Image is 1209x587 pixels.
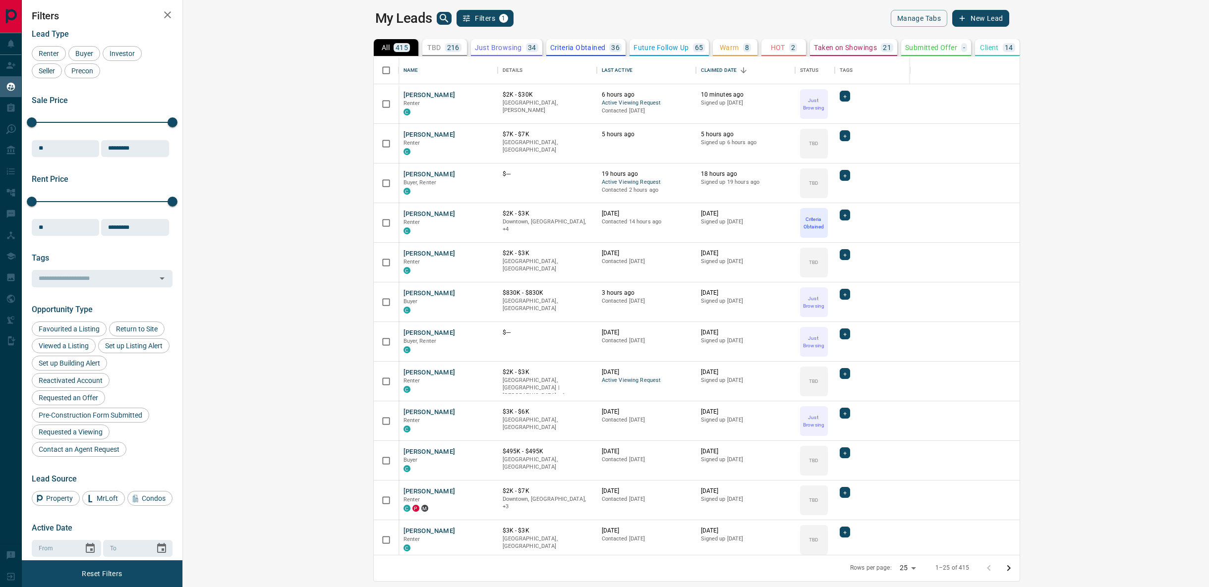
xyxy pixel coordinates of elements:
[109,321,165,336] div: Return to Site
[891,10,947,27] button: Manage Tabs
[403,267,410,274] div: condos.ca
[809,259,818,266] p: TBD
[602,258,691,266] p: Contacted [DATE]
[840,249,850,260] div: +
[602,107,691,115] p: Contacted [DATE]
[403,249,456,259] button: [PERSON_NAME]
[32,425,110,439] div: Requested a Viewing
[32,373,110,388] div: Reactivated Account
[840,328,850,339] div: +
[701,456,790,464] p: Signed up [DATE]
[32,10,173,22] h2: Filters
[840,408,850,419] div: +
[503,487,592,495] p: $2K - $7K
[403,426,410,432] div: condos.ca
[503,210,592,218] p: $2K - $3K
[602,456,691,464] p: Contacted [DATE]
[952,10,1009,27] button: New Lead
[791,44,795,51] p: 2
[809,140,818,147] p: TBD
[800,56,819,84] div: Status
[843,289,847,299] span: +
[421,505,428,512] div: mrloft.ca
[701,99,790,107] p: Signed up [DATE]
[963,44,965,51] p: -
[403,210,456,219] button: [PERSON_NAME]
[503,527,592,535] p: $3K - $3K
[801,334,827,349] p: Just Browsing
[720,44,739,51] p: Warm
[403,289,456,298] button: [PERSON_NAME]
[35,67,58,75] span: Seller
[447,44,460,51] p: 216
[843,170,847,180] span: +
[403,188,410,195] div: condos.ca
[701,527,790,535] p: [DATE]
[602,56,633,84] div: Last Active
[528,44,536,51] p: 34
[701,337,790,345] p: Signed up [DATE]
[403,527,456,536] button: [PERSON_NAME]
[809,536,818,543] p: TBD
[403,457,418,463] span: Buyer
[35,342,92,350] span: Viewed a Listing
[35,445,123,453] span: Contact an Agent Request
[403,298,418,305] span: Buyer
[801,414,827,428] p: Just Browsing
[32,63,62,78] div: Seller
[427,44,441,51] p: TBD
[701,328,790,337] p: [DATE]
[843,250,847,260] span: +
[93,494,121,502] span: MrLoft
[106,50,138,57] span: Investor
[843,91,847,101] span: +
[32,46,66,61] div: Renter
[809,179,818,187] p: TBD
[35,411,146,419] span: Pre-Construction Form Submitted
[403,170,456,179] button: [PERSON_NAME]
[602,376,691,385] span: Active Viewing Request
[602,91,691,99] p: 6 hours ago
[103,46,142,61] div: Investor
[503,249,592,258] p: $2K - $3K
[843,329,847,339] span: +
[503,99,592,114] p: [GEOGRAPHIC_DATA], [PERSON_NAME]
[403,56,418,84] div: Name
[602,170,691,178] p: 19 hours ago
[801,215,827,230] p: Criteria Obtained
[32,356,107,371] div: Set up Building Alert
[403,447,456,457] button: [PERSON_NAME]
[503,218,592,233] p: North York, West End, East End, Toronto
[701,297,790,305] p: Signed up [DATE]
[695,44,703,51] p: 65
[503,139,592,154] p: [GEOGRAPHIC_DATA], [GEOGRAPHIC_DATA]
[602,210,691,218] p: [DATE]
[403,148,410,155] div: condos.ca
[403,487,456,496] button: [PERSON_NAME]
[403,465,410,472] div: condos.ca
[32,390,105,405] div: Requested an Offer
[32,29,69,39] span: Lead Type
[999,558,1019,578] button: Go to next page
[503,328,592,337] p: $---
[602,328,691,337] p: [DATE]
[701,178,790,186] p: Signed up 19 hours ago
[701,289,790,297] p: [DATE]
[840,91,850,102] div: +
[597,56,696,84] div: Last Active
[503,376,592,400] p: Toronto
[72,50,97,57] span: Buyer
[701,130,790,139] p: 5 hours ago
[850,564,892,572] p: Rows per page:
[843,131,847,141] span: +
[32,338,96,353] div: Viewed a Listing
[602,527,691,535] p: [DATE]
[701,249,790,258] p: [DATE]
[82,491,125,506] div: MrLoft
[32,96,68,105] span: Sale Price
[403,377,420,384] span: Renter
[152,538,172,558] button: Choose date
[32,408,149,423] div: Pre-Construction Form Submitted
[403,368,456,377] button: [PERSON_NAME]
[896,561,920,575] div: 25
